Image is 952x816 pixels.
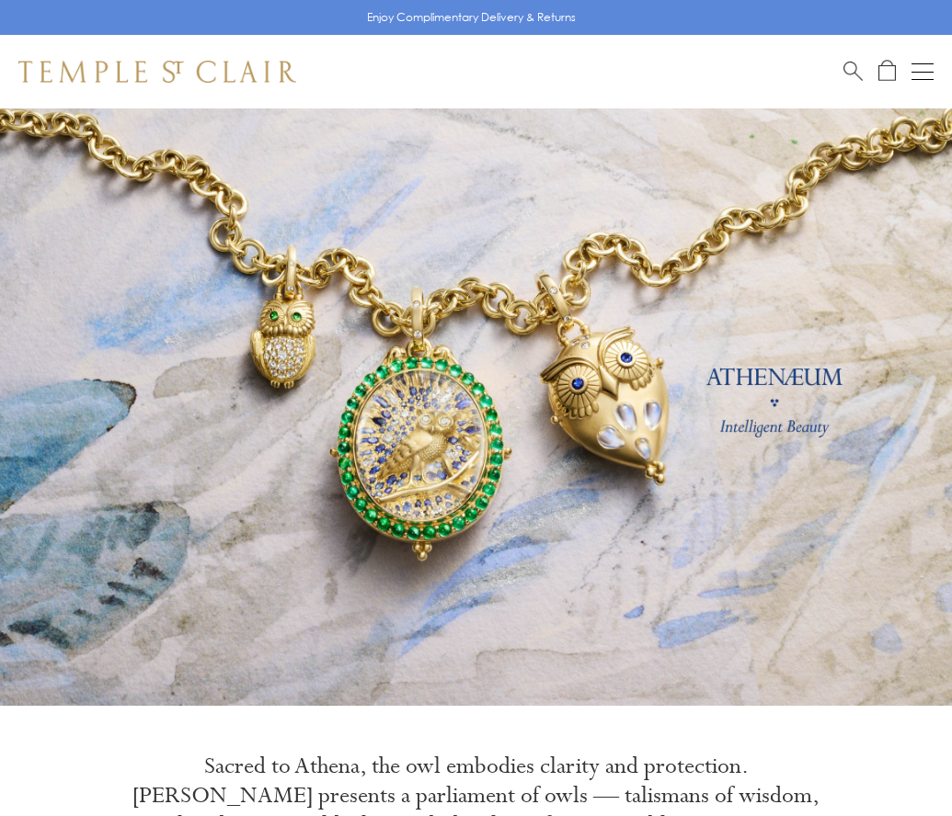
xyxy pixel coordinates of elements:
img: Temple St. Clair [18,61,296,83]
a: Search [843,60,863,83]
button: Open navigation [912,61,934,83]
a: Open Shopping Bag [878,60,896,83]
p: Enjoy Complimentary Delivery & Returns [367,8,576,27]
